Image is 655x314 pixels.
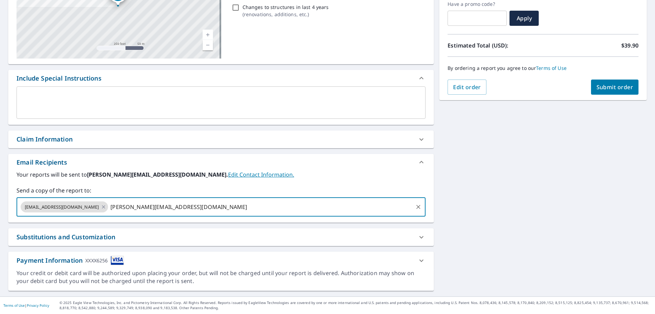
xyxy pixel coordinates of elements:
div: Email Recipients [8,154,434,170]
div: [EMAIL_ADDRESS][DOMAIN_NAME] [21,201,108,212]
button: Clear [414,202,423,212]
span: Edit order [453,83,481,91]
div: Substitutions and Customization [17,232,115,242]
div: Claim Information [17,135,73,144]
div: Email Recipients [17,158,67,167]
div: Claim Information [8,130,434,148]
a: Terms of Use [3,303,25,308]
p: | [3,303,49,307]
button: Submit order [591,80,639,95]
div: Your credit or debit card will be authorized upon placing your order, but will not be charged unt... [17,269,426,285]
a: Privacy Policy [27,303,49,308]
a: EditContactInfo [228,171,294,178]
div: XXXX6256 [85,256,108,265]
img: cardImage [111,256,124,265]
p: ( renovations, additions, etc. ) [243,11,329,18]
div: Substitutions and Customization [8,228,434,246]
span: Submit order [597,83,633,91]
p: Estimated Total (USD): [448,41,543,50]
p: By ordering a report you agree to our [448,65,638,71]
div: Payment InformationXXXX6256cardImage [8,252,434,269]
span: [EMAIL_ADDRESS][DOMAIN_NAME] [21,204,103,210]
label: Send a copy of the report to: [17,186,426,195]
a: Terms of Use [536,65,567,71]
div: Payment Information [17,256,124,265]
button: Edit order [448,80,486,95]
label: Have a promo code? [448,1,507,7]
p: Changes to structures in last 4 years [243,3,329,11]
div: Include Special Instructions [8,70,434,86]
b: [PERSON_NAME][EMAIL_ADDRESS][DOMAIN_NAME]. [87,171,228,178]
a: Current Level 17, Zoom In [203,30,213,40]
label: Your reports will be sent to [17,170,426,179]
button: Apply [509,11,539,26]
span: Apply [515,14,533,22]
div: Include Special Instructions [17,74,101,83]
p: © 2025 Eagle View Technologies, Inc. and Pictometry International Corp. All Rights Reserved. Repo... [60,300,652,311]
a: Current Level 17, Zoom Out [203,40,213,50]
p: $39.90 [621,41,638,50]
